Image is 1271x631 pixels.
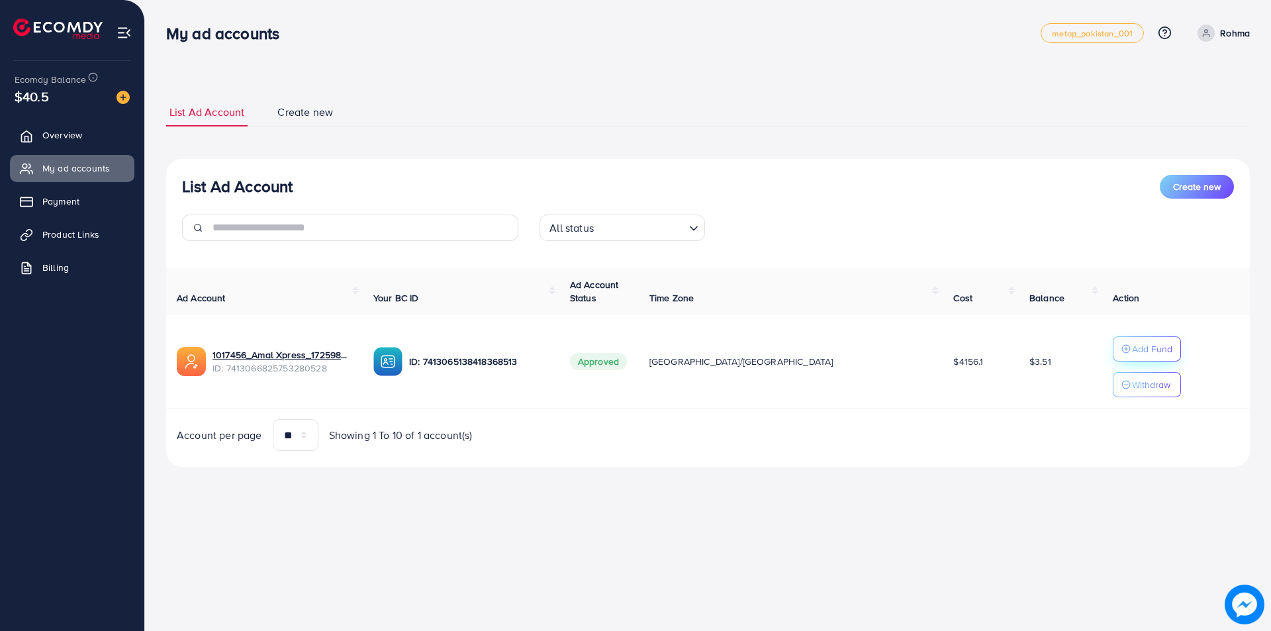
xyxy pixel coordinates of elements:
span: Create new [1173,180,1221,193]
span: Payment [42,195,79,208]
span: $3.51 [1029,355,1051,368]
span: Ad Account [177,291,226,305]
span: Account per page [177,428,262,443]
div: <span class='underline'>1017456_Amal Xpress_1725989134924</span></br>7413066825753280528 [212,348,352,375]
a: metap_pakistan_001 [1041,23,1144,43]
p: Withdraw [1132,377,1170,393]
img: image [117,91,130,104]
p: Add Fund [1132,341,1172,357]
a: Overview [10,122,134,148]
span: ID: 7413066825753280528 [212,362,352,375]
span: Ad Account Status [570,278,619,305]
p: Rohma [1220,25,1250,41]
span: $4156.1 [953,355,983,368]
img: ic-ads-acc.e4c84228.svg [177,347,206,376]
span: Create new [277,105,333,120]
span: Action [1113,291,1139,305]
button: Withdraw [1113,372,1181,397]
span: Product Links [42,228,99,241]
span: $40.5 [15,87,49,106]
a: Product Links [10,221,134,248]
img: ic-ba-acc.ded83a64.svg [373,347,402,376]
input: Search for option [598,216,684,238]
span: Showing 1 To 10 of 1 account(s) [329,428,473,443]
span: All status [547,218,596,238]
span: metap_pakistan_001 [1052,29,1133,38]
span: Time Zone [649,291,694,305]
span: Approved [570,353,627,370]
a: 1017456_Amal Xpress_1725989134924 [212,348,352,362]
span: My ad accounts [42,162,110,175]
h3: List Ad Account [182,177,293,196]
span: List Ad Account [169,105,244,120]
a: Billing [10,254,134,281]
div: Search for option [540,215,705,241]
span: Balance [1029,291,1064,305]
span: [GEOGRAPHIC_DATA]/[GEOGRAPHIC_DATA] [649,355,833,368]
a: My ad accounts [10,155,134,181]
a: Rohma [1192,24,1250,42]
span: Billing [42,261,69,274]
img: logo [13,19,103,39]
a: Payment [10,188,134,215]
img: menu [117,25,132,40]
span: Overview [42,128,82,142]
span: Ecomdy Balance [15,73,86,86]
h3: My ad accounts [166,24,290,43]
span: Your BC ID [373,291,419,305]
img: image [1225,585,1264,624]
p: ID: 7413065138418368513 [409,354,549,369]
button: Add Fund [1113,336,1181,362]
button: Create new [1160,175,1234,199]
span: Cost [953,291,972,305]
